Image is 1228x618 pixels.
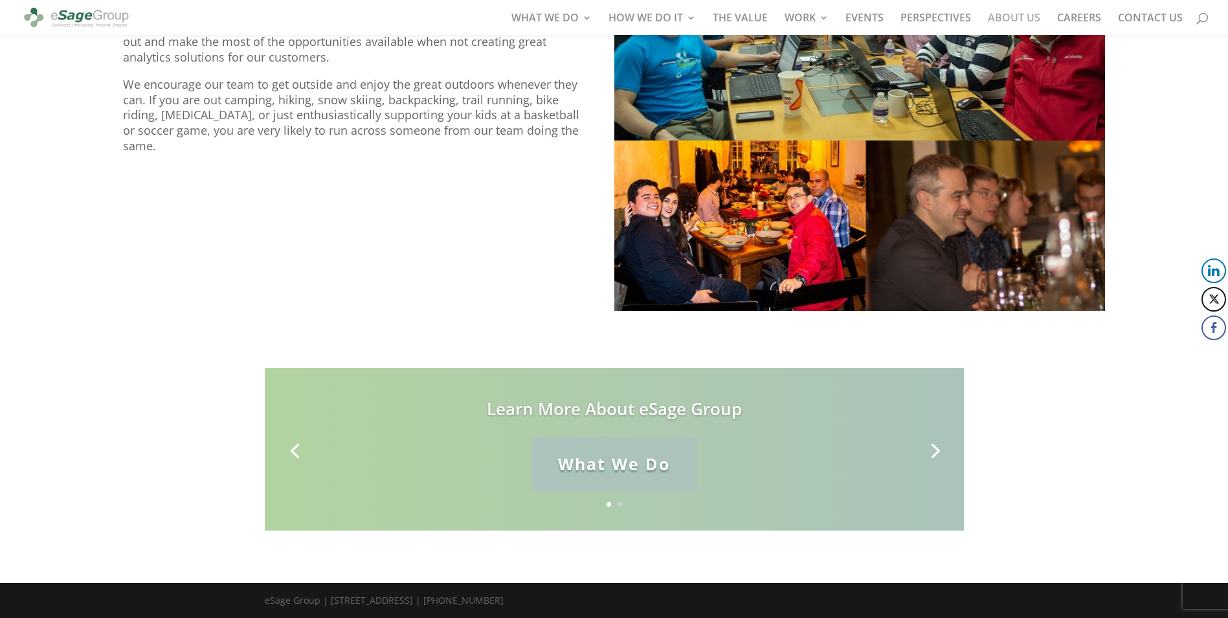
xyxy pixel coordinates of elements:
[511,13,592,35] a: WHAT WE DO
[265,593,504,615] div: eSage Group | [STREET_ADDRESS] | [PHONE_NUMBER]
[900,13,971,35] a: PERSPECTIVES
[1201,315,1226,340] button: Facebook Share
[618,502,622,507] a: 2
[123,77,585,154] p: We encourage our team to get outside and enjoy the great outdoors whenever they can. If you are o...
[607,502,611,507] a: 1
[608,13,696,35] a: HOW WE DO IT
[785,13,829,35] a: WORK
[487,397,742,420] a: Learn More About eSage Group
[531,437,697,492] a: What We Do
[1201,287,1226,312] button: Twitter Share
[1118,13,1183,35] a: CONTACT US
[1201,258,1226,283] button: LinkedIn Share
[22,3,131,32] img: eSage Group
[1057,13,1101,35] a: CAREERS
[988,13,1040,35] a: ABOUT US
[713,13,768,35] a: THE VALUE
[845,13,884,35] a: EVENTS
